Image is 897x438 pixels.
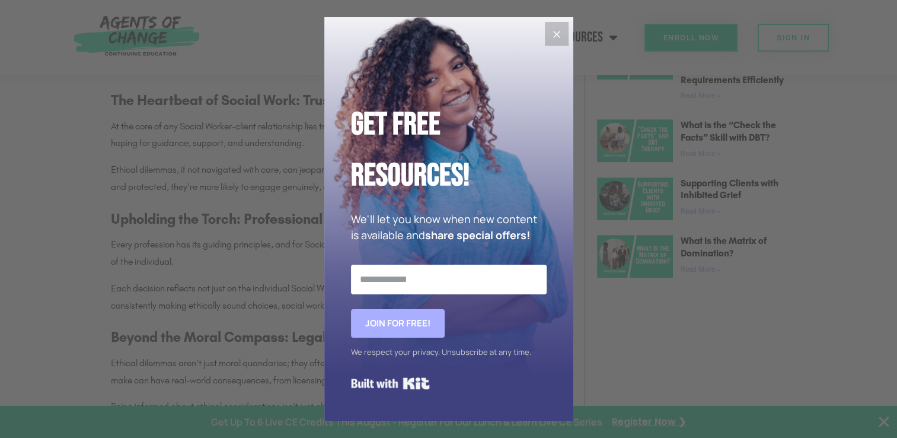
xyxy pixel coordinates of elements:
p: We'll let you know when new content is available and [351,211,547,243]
a: Built with Kit [351,373,430,394]
button: Join for FREE! [351,309,445,338]
strong: share special offers! [425,228,530,242]
button: Close [545,22,569,46]
input: Email Address [351,265,547,294]
div: We respect your privacy. Unsubscribe at any time. [351,344,547,361]
h2: Get Free Resources! [351,99,547,202]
